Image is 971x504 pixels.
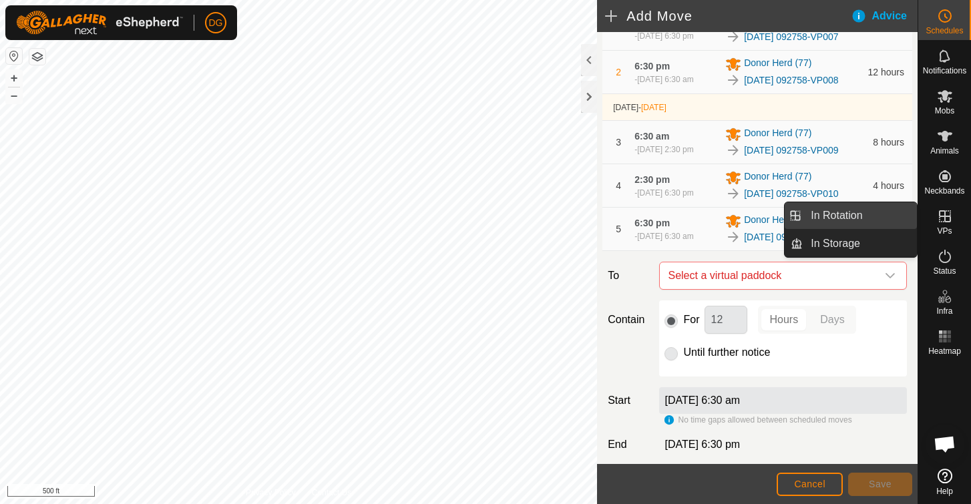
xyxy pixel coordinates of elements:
[744,56,811,72] span: Donor Herd (77)
[637,75,693,84] span: [DATE] 6:30 am
[803,230,917,257] a: In Storage
[246,487,296,499] a: Privacy Policy
[662,262,877,289] span: Select a virtual paddock
[925,424,965,464] div: Open chat
[634,73,693,85] div: -
[848,473,912,496] button: Save
[725,72,741,88] img: To
[935,107,954,115] span: Mobs
[744,73,838,87] a: [DATE] 092758-VP008
[868,67,904,77] span: 12 hours
[936,307,952,315] span: Infra
[683,347,770,358] label: Until further notice
[777,473,843,496] button: Cancel
[811,208,862,224] span: In Rotation
[634,30,693,42] div: -
[873,137,904,148] span: 8 hours
[873,180,904,191] span: 4 hours
[6,48,22,64] button: Reset Map
[933,267,956,275] span: Status
[637,31,693,41] span: [DATE] 6:30 pm
[616,67,621,77] span: 2
[811,236,860,252] span: In Storage
[683,314,699,325] label: For
[725,229,741,245] img: To
[937,227,952,235] span: VPs
[725,186,741,202] img: To
[16,11,183,35] img: Gallagher Logo
[634,230,693,242] div: -
[616,137,621,148] span: 3
[930,147,959,155] span: Animals
[744,30,838,44] a: [DATE] 092758-VP007
[869,479,892,489] span: Save
[725,29,741,45] img: To
[664,439,740,450] span: [DATE] 6:30 pm
[634,144,693,156] div: -
[928,347,961,355] span: Heatmap
[926,27,963,35] span: Schedules
[634,131,669,142] span: 6:30 am
[616,23,621,34] span: 1
[744,187,838,201] a: [DATE] 092758-VP010
[602,312,654,328] label: Contain
[744,126,811,142] span: Donor Herd (77)
[634,174,670,185] span: 2:30 pm
[744,144,838,158] a: [DATE] 092758-VP009
[725,142,741,158] img: To
[637,188,693,198] span: [DATE] 6:30 pm
[923,67,966,75] span: Notifications
[602,262,654,290] label: To
[785,202,917,229] li: In Rotation
[637,232,693,241] span: [DATE] 6:30 am
[613,103,638,112] span: [DATE]
[637,145,693,154] span: [DATE] 2:30 pm
[638,103,666,112] span: -
[29,49,45,65] button: Map Layers
[851,8,918,24] div: Advice
[602,393,654,409] label: Start
[634,61,670,71] span: 6:30 pm
[6,87,22,103] button: –
[664,395,740,406] label: [DATE] 6:30 am
[803,202,917,229] a: In Rotation
[634,218,670,228] span: 6:30 pm
[602,437,654,453] label: End
[634,187,693,199] div: -
[6,70,22,86] button: +
[312,487,351,499] a: Contact Us
[744,170,811,186] span: Donor Herd (77)
[678,415,851,425] span: No time gaps allowed between scheduled moves
[605,8,850,24] h2: Add Move
[616,224,621,234] span: 5
[616,180,621,191] span: 4
[873,23,904,34] span: 3 hours
[918,463,971,501] a: Help
[785,230,917,257] li: In Storage
[794,479,825,489] span: Cancel
[936,487,953,495] span: Help
[877,262,904,289] div: dropdown trigger
[924,187,964,195] span: Neckbands
[744,213,811,229] span: Donor Herd (77)
[744,230,838,244] a: [DATE] 092758-VP011
[209,16,223,30] span: DG
[641,103,666,112] span: [DATE]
